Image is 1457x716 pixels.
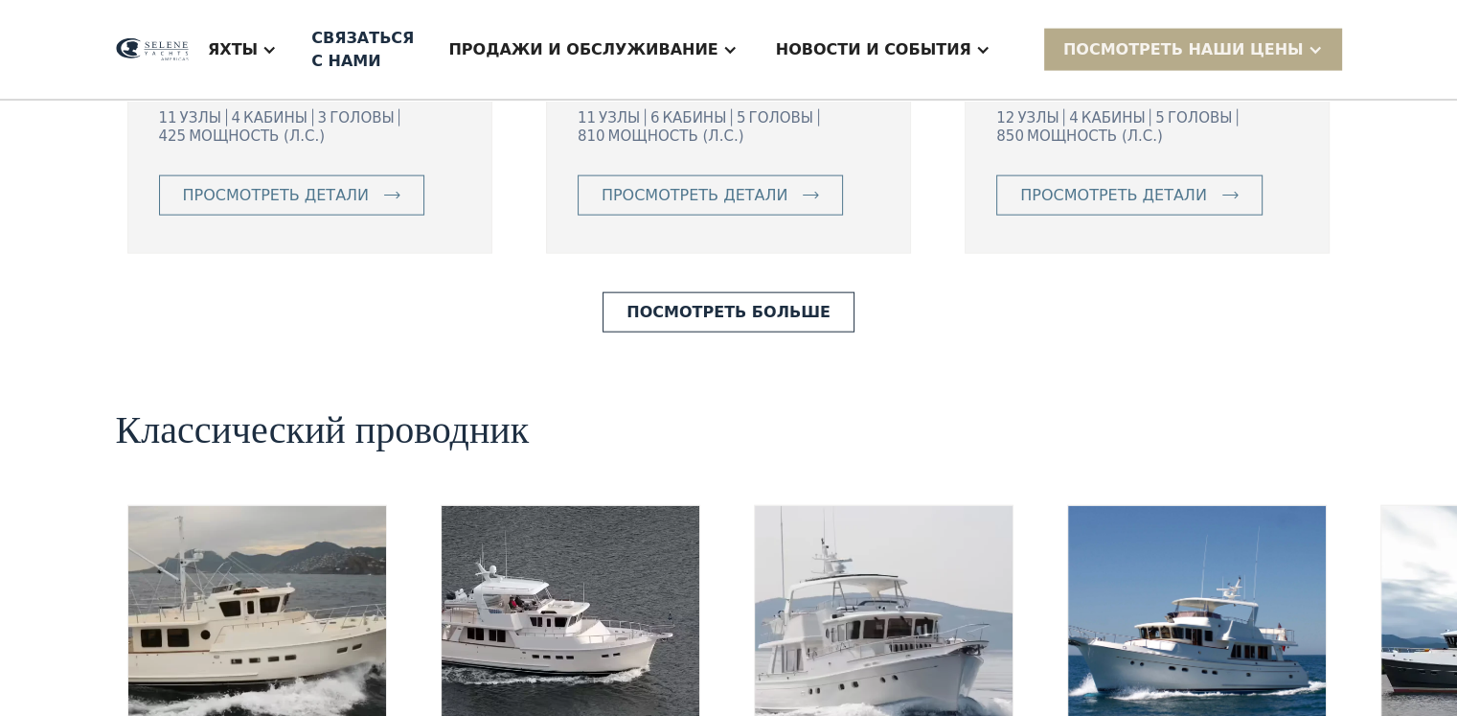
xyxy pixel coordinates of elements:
font: 3 [318,109,328,127]
font: 6 [650,109,660,127]
font: КАБИНЫ [243,109,307,127]
font: Связаться с нами [311,29,414,70]
font: 5 [1155,109,1165,127]
font: просмотреть детали [183,186,370,204]
font: УЗЛЫ [599,109,640,127]
font: 810 [578,127,605,145]
font: Классический проводник [116,408,530,451]
font: 12 [996,109,1014,127]
font: просмотреть детали [1020,186,1207,204]
font: 11 [159,109,177,127]
img: логотип [116,38,190,62]
font: ГОЛОВЫ [748,109,813,127]
img: икона [384,192,400,199]
font: 4 [231,109,240,127]
font: 4 [1069,109,1079,127]
font: Посмотреть больше [626,303,830,321]
font: УЗЛЫ [180,109,221,127]
font: 11 [578,109,596,127]
font: МОЩНОСТЬ (Л.С.) [1027,127,1163,145]
font: МОЩНОСТЬ (Л.С.) [607,127,743,145]
font: просмотреть детали [602,186,788,204]
font: 5 [737,109,746,127]
font: ГОЛОВЫ [1168,109,1233,127]
img: икона [1222,192,1239,199]
font: ПОСМОТРЕТЬ НАШИ ЦЕНЫ [1063,40,1304,58]
font: УЗЛЫ [1017,109,1059,127]
font: КАБИНЫ [1081,109,1146,127]
font: Новости и события [776,40,971,58]
a: просмотреть детали [578,175,844,216]
font: Яхты [208,40,258,58]
a: просмотреть детали [996,175,1263,216]
font: МОЩНОСТЬ (Л.С.) [189,127,325,145]
font: 425 [159,127,187,145]
font: Продажи и обслуживание [448,40,717,58]
font: 850 [996,127,1024,145]
a: просмотреть детали [159,175,425,216]
a: Посмотреть больше [603,292,854,333]
font: КАБИНЫ [662,109,726,127]
font: ГОЛОВЫ [330,109,395,127]
img: икона [803,192,819,199]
